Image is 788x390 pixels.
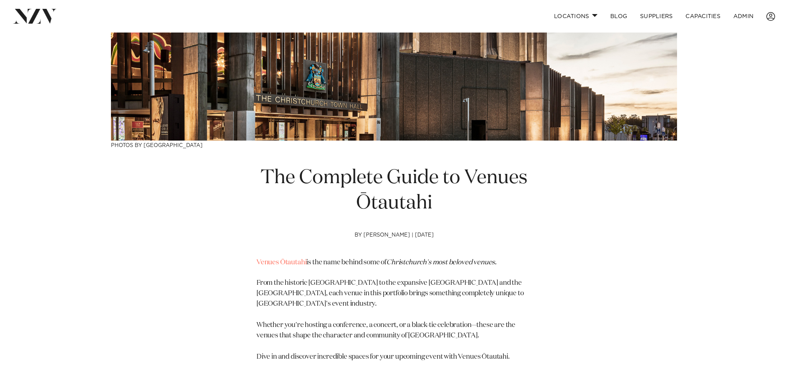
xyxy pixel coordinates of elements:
em: Christchurch's most beloved venues. [386,259,497,266]
h4: by [PERSON_NAME] | [DATE] [257,232,531,258]
a: Venues [257,259,279,266]
h1: The Complete Guide to Venues Ōtautahi [257,165,531,216]
a: Locations [548,8,604,25]
p: From the historic [GEOGRAPHIC_DATA] to the expansive [GEOGRAPHIC_DATA] and the [GEOGRAPHIC_DATA],... [257,278,531,363]
a: ADMIN [727,8,760,25]
a: BLOG [604,8,634,25]
img: nzv-logo.png [13,9,57,23]
a: Ōtautahi [280,259,307,266]
h3: Photos by [GEOGRAPHIC_DATA] [111,141,677,149]
a: SUPPLIERS [634,8,679,25]
a: Capacities [679,8,727,25]
p: is the name behind some of [257,257,531,268]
